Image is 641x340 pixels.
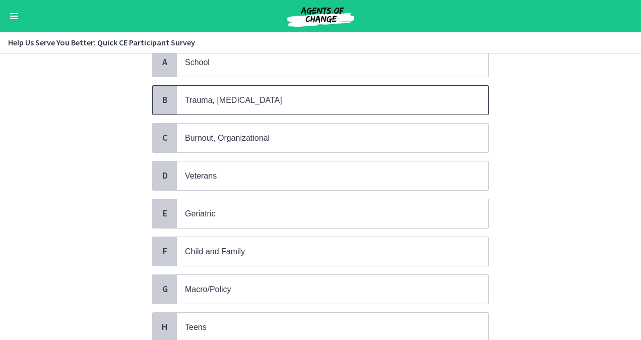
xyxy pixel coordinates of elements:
span: Geriatric [185,209,215,218]
button: Enable menu [8,10,20,22]
span: Trauma, [MEDICAL_DATA] [185,96,282,104]
span: C [159,132,171,144]
span: Burnout, Organizational [185,134,270,142]
span: F [159,245,171,257]
span: Macro/Policy [185,285,231,294]
span: D [159,169,171,182]
span: School [185,58,210,67]
span: Child and Family [185,247,245,256]
span: Veterans [185,172,217,180]
span: B [159,94,171,106]
h3: Help Us Serve You Better: Quick CE Participant Survey [8,36,621,48]
span: H [159,321,171,333]
span: E [159,207,171,219]
span: A [159,56,171,68]
span: G [159,283,171,295]
span: Teens [185,323,207,331]
img: Agents of Change [260,4,381,28]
